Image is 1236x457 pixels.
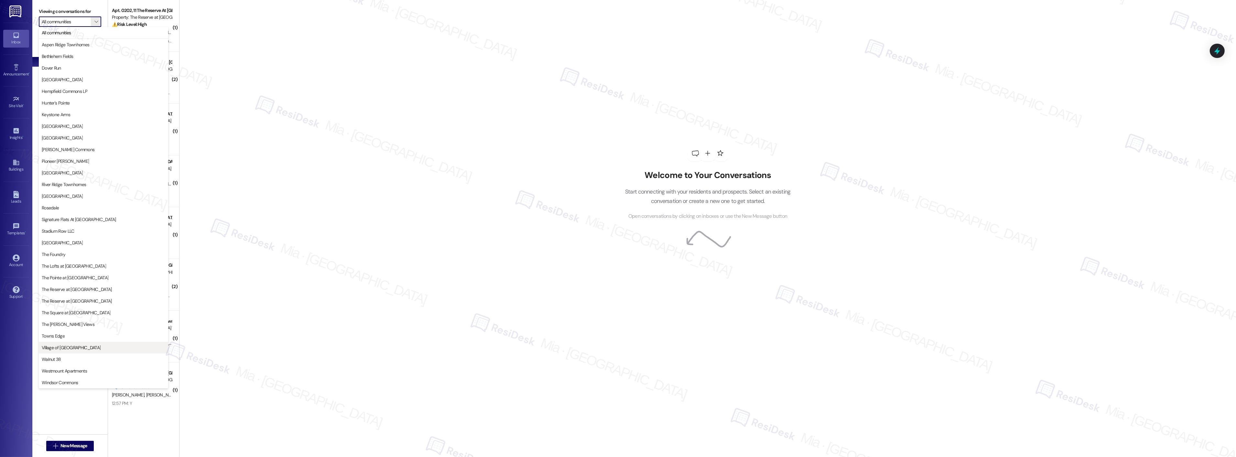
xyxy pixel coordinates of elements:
[3,157,29,174] a: Buildings
[112,262,172,269] div: Apt. 0322, 57 Village Of [GEOGRAPHIC_DATA]
[42,181,86,188] span: River Ridge Townhomes
[32,37,108,43] div: Prospects + Residents
[53,443,58,449] i: 
[615,187,800,206] p: Start connecting with your residents and prospects. Select an existing conversation or create a n...
[112,66,172,72] div: Property: The Reserve at [GEOGRAPHIC_DATA]
[94,19,98,24] i: 
[29,71,30,75] span: •
[112,14,172,21] div: Property: The Reserve at [GEOGRAPHIC_DATA]
[42,309,110,316] span: The Square at [GEOGRAPHIC_DATA]
[3,125,29,143] a: Insights •
[146,392,179,398] span: [PERSON_NAME]
[3,221,29,238] a: Templates •
[42,379,78,386] span: Windsor Commons
[112,111,172,117] div: Apt. 0120, [GEOGRAPHIC_DATA]
[42,135,83,141] span: [GEOGRAPHIC_DATA]
[42,274,108,281] span: The Pointe at [GEOGRAPHIC_DATA]
[112,384,154,390] strong: 🔧 Risk Level: Medium
[32,282,108,289] div: Past + Future Residents
[42,286,112,293] span: The Reserve at [GEOGRAPHIC_DATA]
[112,21,147,27] strong: ⚠️ Risk Level: High
[42,41,89,48] span: Aspen Ridge Townhomes
[112,392,146,398] span: [PERSON_NAME]
[42,251,65,258] span: The Foundry
[42,344,101,351] span: Village of [GEOGRAPHIC_DATA]
[42,240,83,246] span: [GEOGRAPHIC_DATA]
[42,88,87,95] span: Hempfield Commons LP
[42,146,94,153] span: [PERSON_NAME] Commons
[42,76,83,83] span: [GEOGRAPHIC_DATA]
[42,321,94,328] span: The [PERSON_NAME] Views
[42,111,70,118] span: Keystone Arms
[3,252,29,270] a: Account
[112,376,172,383] div: Property: The Reserve at [GEOGRAPHIC_DATA]
[39,6,101,17] label: Viewing conversations for
[112,158,172,165] div: Apt. 0317, A [GEOGRAPHIC_DATA] I
[628,212,787,220] span: Open conversations by clicking on inboxes or use the New Message button
[32,135,108,141] div: Prospects
[112,370,172,376] div: Apt. 0205, 11 The Reserve At [GEOGRAPHIC_DATA]
[42,298,112,304] span: The Reserve at [GEOGRAPHIC_DATA]
[3,284,29,302] a: Support
[32,213,108,220] div: Residents
[9,6,23,17] img: ResiDesk Logo
[42,263,106,269] span: The Lofts at [GEOGRAPHIC_DATA]
[42,333,65,339] span: Towns Edge
[42,228,74,234] span: Stadium Row LLC
[42,158,89,164] span: Pioneer [PERSON_NAME]
[615,170,800,181] h2: Welcome to Your Conversations
[42,193,83,199] span: [GEOGRAPHIC_DATA]
[42,123,83,129] span: [GEOGRAPHIC_DATA]
[3,30,29,47] a: Inbox
[25,230,26,234] span: •
[42,368,87,374] span: Westmount Apartments
[42,29,71,36] span: All communities
[112,7,172,14] div: Apt. 0202, 11 The Reserve At [GEOGRAPHIC_DATA]
[42,17,91,27] input: All communities
[42,53,73,60] span: Bethlehem Fields
[42,65,61,71] span: Dover Run
[112,400,132,406] div: 12:57 PM: Y
[112,325,172,331] div: Property: [GEOGRAPHIC_DATA] Townhomes
[60,442,87,449] span: New Message
[46,441,94,451] button: New Message
[23,103,24,107] span: •
[42,170,83,176] span: [GEOGRAPHIC_DATA]
[112,269,172,276] div: Property: Village of [GEOGRAPHIC_DATA]
[42,216,116,223] span: Signature Flats At [GEOGRAPHIC_DATA]
[42,100,70,106] span: Hunter's Pointe
[112,318,172,325] div: Apt. 0469, 04 River Ridge Townhomes LLC
[112,59,172,66] div: Apt. 0204, 10 The Reserve At [GEOGRAPHIC_DATA]
[3,189,29,206] a: Leads
[112,214,172,221] div: Apt. 2647, [GEOGRAPHIC_DATA]
[22,134,23,139] span: •
[42,205,59,211] span: Rosedale
[3,94,29,111] a: Site Visit •
[42,356,61,362] span: Walnut 38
